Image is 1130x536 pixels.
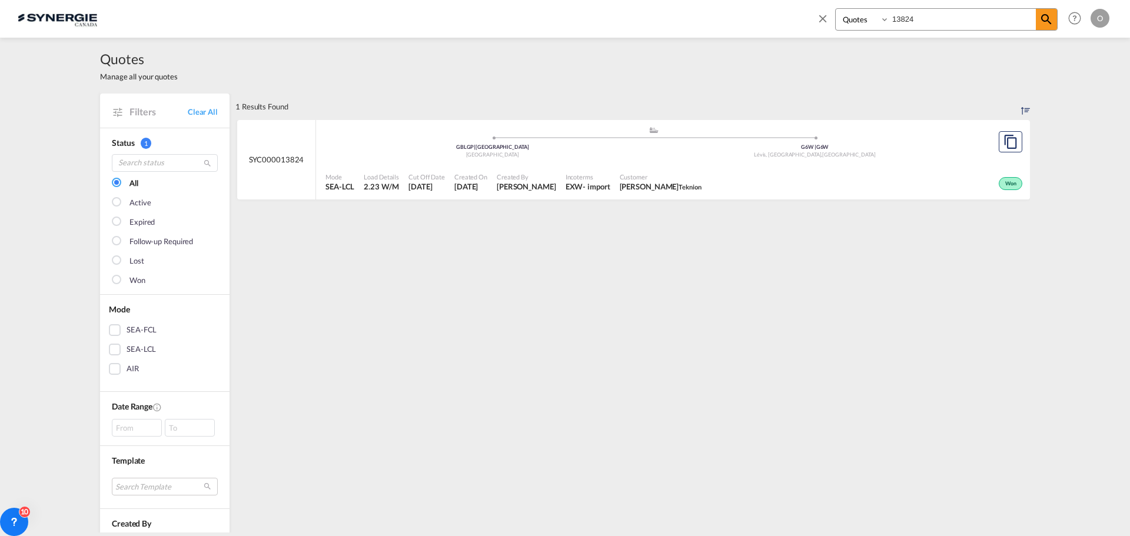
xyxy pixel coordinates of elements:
[815,144,816,150] span: |
[141,138,151,149] span: 1
[801,144,816,150] span: G6W
[325,181,354,192] span: SEA-LCL
[109,344,221,355] md-checkbox: SEA-LCL
[999,177,1022,190] div: Won
[1039,12,1053,26] md-icon: icon-magnify
[1065,8,1091,29] div: Help
[112,137,218,149] div: Status 1
[112,138,134,148] span: Status
[109,304,130,314] span: Mode
[364,182,398,191] span: 2.23 W/M
[237,120,1030,200] div: SYC000013824 assets/icons/custom/ship-fill.svgassets/icons/custom/roll-o-plane.svgOriginLondon Ga...
[456,144,529,150] span: GBLGP [GEOGRAPHIC_DATA]
[408,181,445,192] span: 5 Aug 2025
[454,181,487,192] span: 5 Aug 2025
[235,94,288,119] div: 1 Results Found
[1091,9,1109,28] div: O
[109,324,221,336] md-checkbox: SEA-FCL
[325,172,354,181] span: Mode
[112,518,151,528] span: Created By
[127,324,157,336] div: SEA-FCL
[816,144,829,150] span: G6W
[129,217,155,228] div: Expired
[129,197,151,209] div: Active
[566,172,610,181] span: Incoterms
[454,172,487,181] span: Created On
[1005,180,1019,188] span: Won
[474,144,476,150] span: |
[1036,9,1057,30] span: icon-magnify
[620,172,702,181] span: Customer
[100,49,178,68] span: Quotes
[822,151,875,158] span: [GEOGRAPHIC_DATA]
[466,151,519,158] span: [GEOGRAPHIC_DATA]
[816,12,829,25] md-icon: icon-close
[100,71,178,82] span: Manage all your quotes
[1021,94,1030,119] div: Sort by: Created On
[152,402,162,412] md-icon: Created On
[620,181,702,192] span: Charles-Olivier Thibault Teknion
[999,131,1022,152] button: Copy Quote
[497,172,556,181] span: Created By
[112,419,218,437] span: From To
[129,275,145,287] div: Won
[754,151,823,158] span: Lévis, [GEOGRAPHIC_DATA]
[647,127,661,133] md-icon: assets/icons/custom/ship-fill.svg
[112,401,152,411] span: Date Range
[112,154,218,172] input: Search status
[249,154,304,165] span: SYC000013824
[127,344,156,355] div: SEA-LCL
[127,363,139,375] div: AIR
[679,183,701,191] span: Teknion
[112,419,162,437] div: From
[566,181,583,192] div: EXW
[18,5,97,32] img: 1f56c880d42311ef80fc7dca854c8e59.png
[129,105,188,118] span: Filters
[129,178,138,189] div: All
[816,8,835,36] span: icon-close
[109,363,221,375] md-checkbox: AIR
[408,172,445,181] span: Cut Off Date
[203,159,212,168] md-icon: icon-magnify
[112,455,145,465] span: Template
[1003,135,1018,149] md-icon: assets/icons/custom/copyQuote.svg
[364,172,399,181] span: Load Details
[129,255,144,267] div: Lost
[583,181,610,192] div: - import
[1065,8,1085,28] span: Help
[497,181,556,192] span: Karen Mercier
[889,9,1036,29] input: Enter Quotation Number
[821,151,822,158] span: ,
[188,106,218,117] a: Clear All
[165,419,215,437] div: To
[129,236,193,248] div: Follow-up Required
[566,181,610,192] div: EXW import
